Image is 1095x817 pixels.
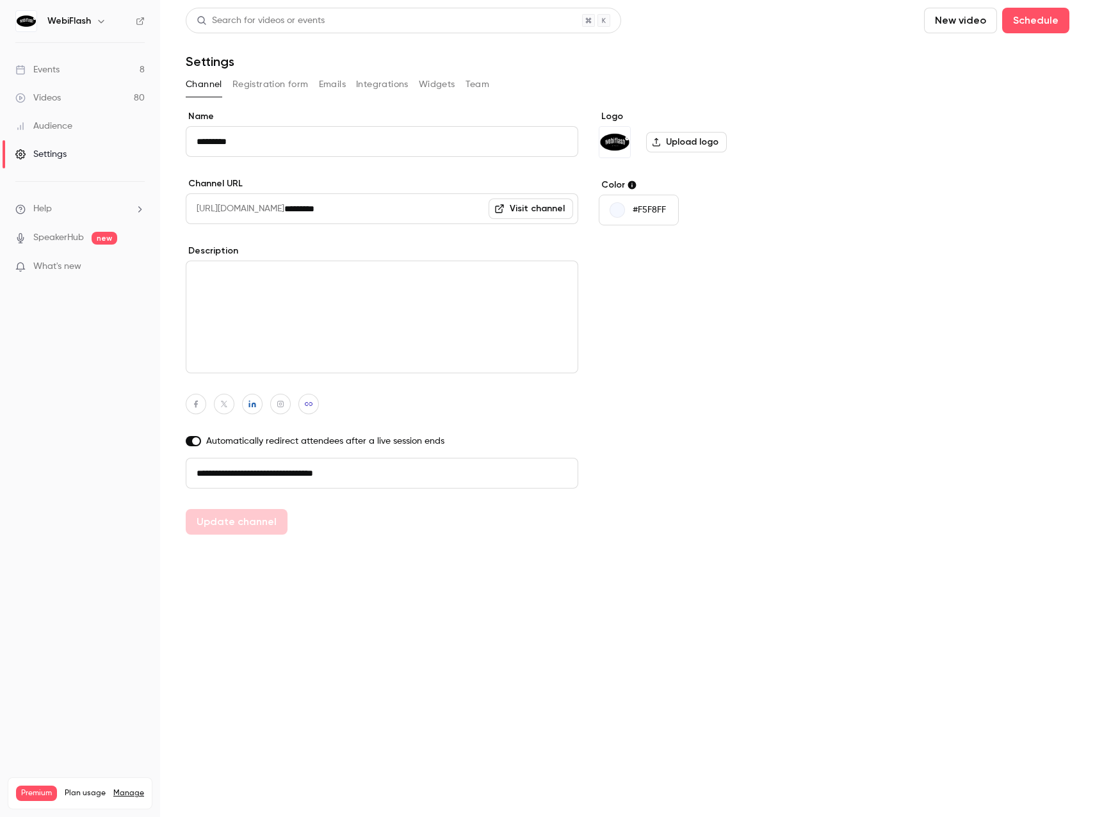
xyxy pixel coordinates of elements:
span: What's new [33,260,81,273]
div: Search for videos or events [197,14,325,28]
label: Channel URL [186,177,578,190]
button: New video [924,8,997,33]
div: Settings [15,148,67,161]
div: Events [15,63,60,76]
button: Emails [319,74,346,95]
li: help-dropdown-opener [15,202,145,216]
label: Color [599,179,795,191]
label: Logo [599,110,795,123]
button: #F5F8FF [599,195,679,225]
label: Automatically redirect attendees after a live session ends [186,435,578,448]
button: Widgets [419,74,455,95]
a: SpeakerHub [33,231,84,245]
p: #F5F8FF [633,204,666,216]
a: Visit channel [489,198,573,219]
h1: Settings [186,54,234,69]
label: Name [186,110,578,123]
img: WebiFlash [16,11,36,31]
img: WebiFlash [599,127,630,158]
div: Audience [15,120,72,133]
iframe: Noticeable Trigger [129,261,145,273]
button: Schedule [1002,8,1069,33]
button: Team [466,74,490,95]
button: Channel [186,74,222,95]
label: Description [186,245,578,257]
div: Videos [15,92,61,104]
span: Plan usage [65,788,106,798]
section: Logo [599,110,795,158]
button: Registration form [232,74,309,95]
label: Upload logo [646,132,727,152]
span: [URL][DOMAIN_NAME] [186,193,284,224]
button: Integrations [356,74,409,95]
span: Help [33,202,52,216]
span: Premium [16,786,57,801]
span: new [92,232,117,245]
h6: WebiFlash [47,15,91,28]
a: Manage [113,788,144,798]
